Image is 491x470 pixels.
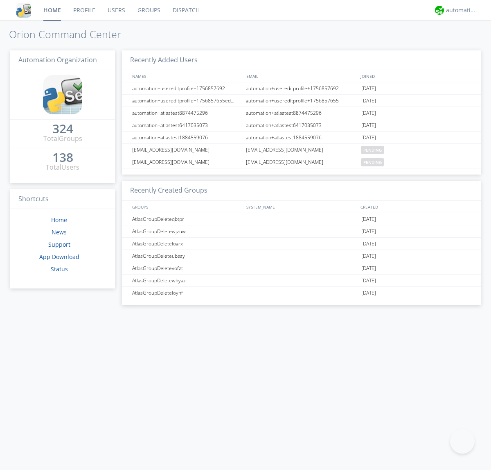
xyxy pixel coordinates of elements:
a: automation+usereditprofile+1756857692automation+usereditprofile+1756857692[DATE] [122,82,481,95]
span: [DATE] [361,119,376,132]
div: automation+atlastest1884559076 [130,132,243,143]
a: AtlasGroupDeleteloyhf[DATE] [122,287,481,299]
div: [EMAIL_ADDRESS][DOMAIN_NAME] [130,156,243,168]
div: CREATED [358,201,473,213]
div: NAMES [130,70,242,82]
a: [EMAIL_ADDRESS][DOMAIN_NAME][EMAIL_ADDRESS][DOMAIN_NAME]pending [122,144,481,156]
img: cddb5a64eb264b2086981ab96f4c1ba7 [16,3,31,18]
div: [EMAIL_ADDRESS][DOMAIN_NAME] [130,144,243,156]
div: SYSTEM_NAME [244,201,358,213]
div: [EMAIL_ADDRESS][DOMAIN_NAME] [244,156,359,168]
h3: Recently Added Users [122,50,481,70]
div: AtlasGroupDeleteubssy [130,250,243,262]
a: AtlasGroupDeletewhyaz[DATE] [122,275,481,287]
span: [DATE] [361,238,376,250]
a: automation+usereditprofile+1756857655editedautomation+usereditprofile+1756857655automation+usered... [122,95,481,107]
a: News [52,228,67,236]
span: pending [361,158,384,166]
a: automation+atlastest1884559076automation+atlastest1884559076[DATE] [122,132,481,144]
h3: Recently Created Groups [122,181,481,201]
a: AtlasGroupDeleteloarx[DATE] [122,238,481,250]
div: JOINED [358,70,473,82]
a: Status [51,265,68,273]
span: pending [361,146,384,154]
div: AtlasGroupDeleteqbtpr [130,213,243,225]
a: AtlasGroupDeleteqbtpr[DATE] [122,213,481,225]
span: [DATE] [361,82,376,95]
div: automation+atlas [446,6,477,14]
a: Home [51,216,67,224]
div: GROUPS [130,201,242,213]
div: 138 [52,153,73,161]
span: [DATE] [361,107,376,119]
span: [DATE] [361,213,376,225]
span: [DATE] [361,275,376,287]
a: [EMAIL_ADDRESS][DOMAIN_NAME][EMAIL_ADDRESS][DOMAIN_NAME]pending [122,156,481,168]
div: automation+atlastest1884559076 [244,132,359,143]
a: AtlasGroupDeleteubssy[DATE] [122,250,481,262]
span: [DATE] [361,287,376,299]
a: AtlasGroupDeletewjzuw[DATE] [122,225,481,238]
img: cddb5a64eb264b2086981ab96f4c1ba7 [43,75,82,114]
img: d2d01cd9b4174d08988066c6d424eccd [435,6,444,15]
div: [EMAIL_ADDRESS][DOMAIN_NAME] [244,144,359,156]
span: [DATE] [361,262,376,275]
span: Automation Organization [18,55,97,64]
a: Support [48,241,70,248]
div: AtlasGroupDeleteloarx [130,238,243,250]
div: AtlasGroupDeletewhyaz [130,275,243,286]
div: automation+usereditprofile+1756857655 [244,95,359,107]
div: EMAIL [244,70,358,82]
span: [DATE] [361,95,376,107]
div: automation+usereditprofile+1756857692 [130,82,243,94]
div: automation+atlastest8874475296 [244,107,359,119]
a: 324 [52,125,73,134]
div: Total Groups [43,134,82,143]
a: AtlasGroupDeletevofzt[DATE] [122,262,481,275]
div: Total Users [46,163,79,172]
span: [DATE] [361,250,376,262]
div: automation+usereditprofile+1756857692 [244,82,359,94]
div: automation+atlastest8874475296 [130,107,243,119]
div: automation+atlastest6417035073 [130,119,243,131]
span: [DATE] [361,132,376,144]
a: App Download [39,253,79,261]
iframe: Toggle Customer Support [450,429,475,454]
a: automation+atlastest8874475296automation+atlastest8874475296[DATE] [122,107,481,119]
div: AtlasGroupDeleteloyhf [130,287,243,299]
h3: Shortcuts [10,189,115,209]
a: automation+atlastest6417035073automation+atlastest6417035073[DATE] [122,119,481,132]
span: [DATE] [361,225,376,238]
div: automation+atlastest6417035073 [244,119,359,131]
div: automation+usereditprofile+1756857655editedautomation+usereditprofile+1756857655 [130,95,243,107]
div: 324 [52,125,73,133]
div: AtlasGroupDeletevofzt [130,262,243,274]
a: 138 [52,153,73,163]
div: AtlasGroupDeletewjzuw [130,225,243,237]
